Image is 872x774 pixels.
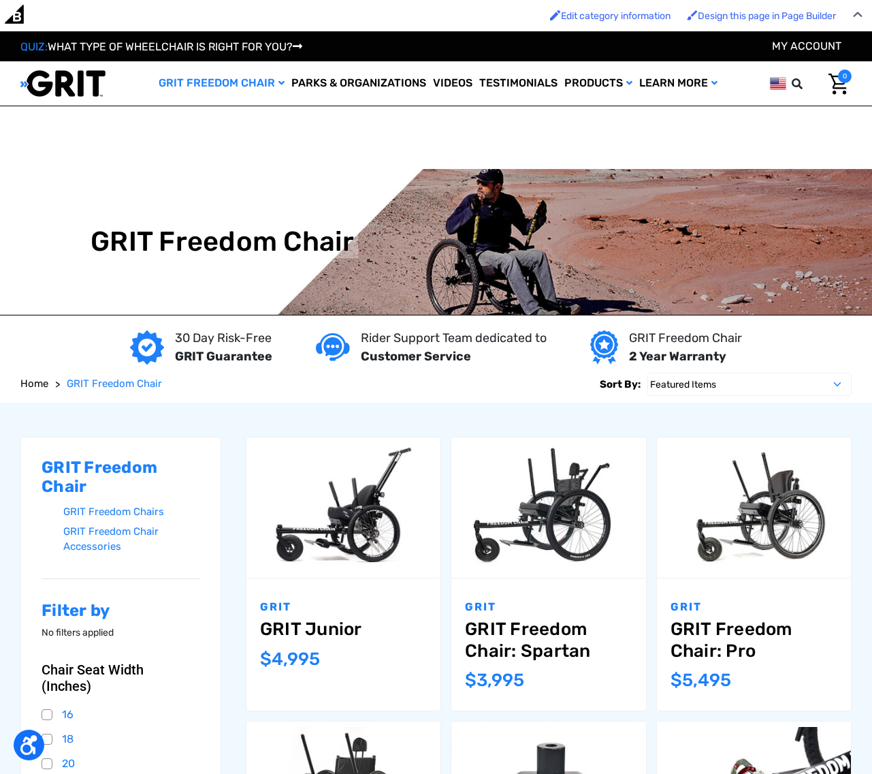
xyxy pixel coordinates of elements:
p: GRIT [260,599,427,615]
p: GRIT Freedom Chair [629,329,742,347]
a: GRIT Junior,$4,995.00 [246,437,440,578]
a: Home [20,376,48,392]
span: QUIZ: [20,40,48,53]
a: Products [561,61,636,106]
span: Design this page in Page Builder [698,10,836,22]
img: Close Admin Bar [853,12,862,18]
p: GRIT [671,599,837,615]
span: 0 [838,69,852,83]
span: $3,995 [465,670,524,691]
a: 18 [42,729,200,749]
span: $5,495 [671,670,731,691]
a: GRIT Freedom Chair [155,61,288,106]
a: Parks & Organizations [288,61,430,106]
a: GRIT Freedom Chairs [63,502,200,522]
p: No filters applied [42,625,200,640]
img: Year warranty [590,330,618,365]
h2: Filter by [42,601,200,621]
a: Testimonials [476,61,561,106]
label: Sort By: [600,373,641,396]
a: GRIT Junior,$4,995.00 [260,619,427,640]
img: GRIT Freedom Chair Pro: the Pro model shown including contoured Invacare Matrx seatback, Spinergy... [657,443,851,572]
h1: GRIT Freedom Chair [91,226,355,258]
a: GRIT Freedom Chair [67,376,162,392]
img: GRIT All-Terrain Wheelchair and Mobility Equipment [20,69,106,97]
span: Edit category information [561,10,671,22]
a: Enabled brush for category edit Edit category information [543,3,677,29]
a: GRIT Freedom Chair: Spartan,$3,995.00 [451,437,645,578]
span: $4,995 [260,649,320,670]
span: GRIT Freedom Chair [67,377,162,390]
img: Cart [828,74,848,95]
img: GRIT Junior: GRIT Freedom Chair all terrain wheelchair engineered specifically for kids [246,443,440,572]
p: GRIT [465,599,632,615]
a: GRIT Freedom Chair: Pro,$5,495.00 [657,437,851,578]
a: GRIT Freedom Chair: Pro,$5,495.00 [671,619,837,661]
a: 16 [42,705,200,725]
a: Videos [430,61,476,106]
strong: Customer Service [361,349,471,364]
img: Enabled brush for page builder edit. [687,10,698,20]
a: 20 [42,754,200,774]
strong: GRIT Guarantee [175,349,272,364]
span: Chair Seat Width (Inches) [42,662,189,694]
input: Search [798,69,818,98]
img: Customer service [316,333,350,361]
button: Chair Seat Width (Inches) [42,662,200,694]
h2: GRIT Freedom Chair [42,458,200,497]
img: GRIT Guarantee [130,330,164,365]
img: Enabled brush for category edit [550,10,561,20]
p: Rider Support Team dedicated to [361,329,547,347]
p: 30 Day Risk-Free [175,329,272,347]
a: Account [772,40,841,52]
img: GRIT Freedom Chair: Spartan [451,443,645,572]
a: GRIT Freedom Chair: Spartan,$3,995.00 [465,619,632,661]
strong: 2 Year Warranty [629,349,726,364]
a: GRIT Freedom Chair Accessories [63,522,200,557]
span: Home [20,377,48,390]
img: us.png [770,75,786,92]
a: QUIZ:WHAT TYPE OF WHEELCHAIR IS RIGHT FOR YOU? [20,40,302,53]
a: Cart with 0 items [818,69,852,98]
a: Enabled brush for page builder edit. Design this page in Page Builder [680,3,843,29]
a: Learn More [636,61,721,106]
